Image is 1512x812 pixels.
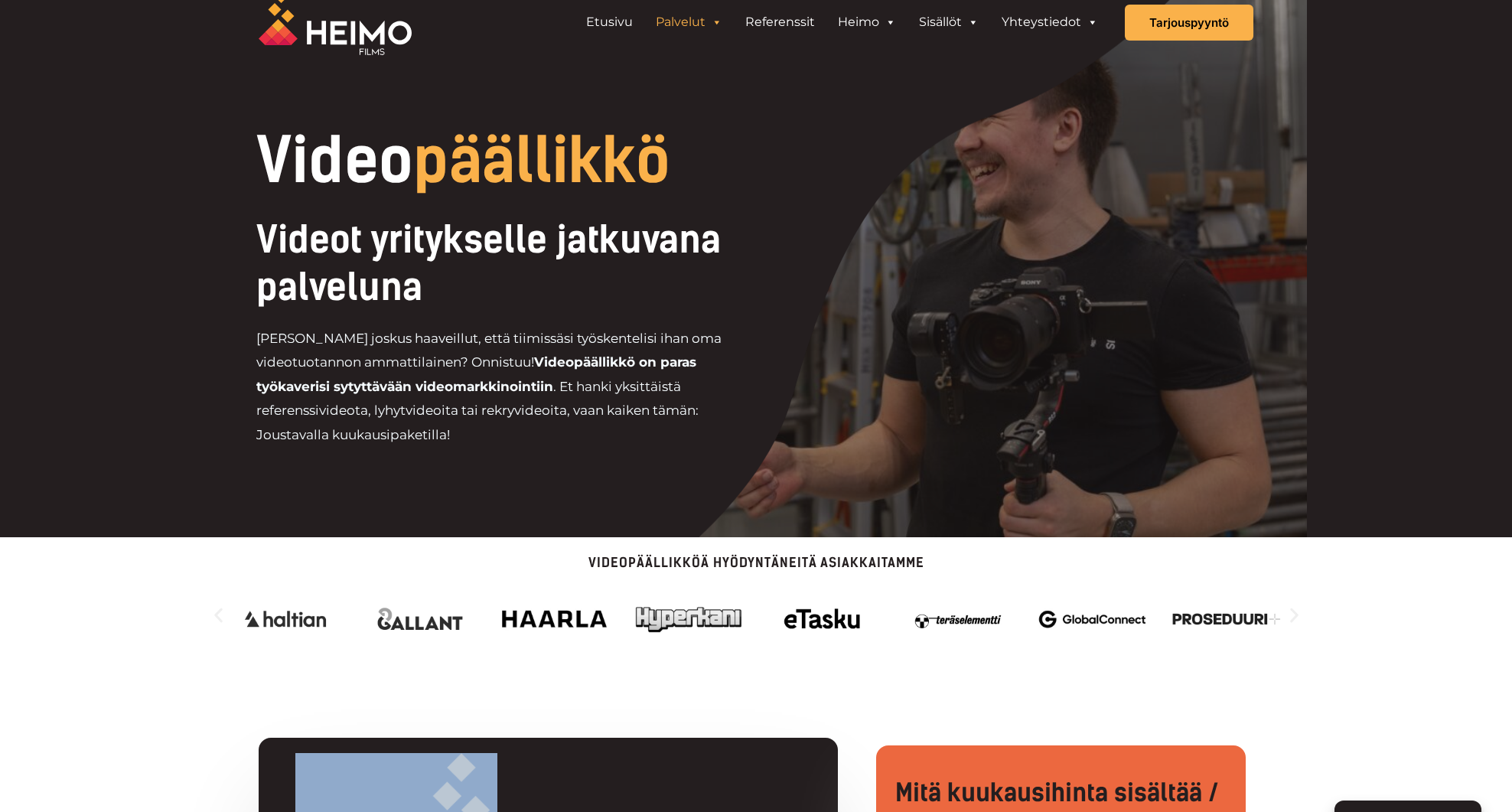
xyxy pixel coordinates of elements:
[500,592,608,646] img: Haarla on yksi Videopäällikkö-asiakkaista
[904,592,1012,646] div: 2 / 14
[366,592,474,646] img: Gallant on yksi Videopäällikkö-asiakkaista
[635,592,743,646] div: 14 / 14
[256,354,696,394] strong: Videopäällikkö on paras työkaverisi sytyttävään videomarkkinointiin
[232,592,340,646] div: 11 / 14
[500,592,608,646] div: 13 / 14
[256,327,756,448] p: [PERSON_NAME] joskus haaveillut, että tiimissäsi työskentelisi ihan oma videotuotannon ammattilai...
[644,7,734,38] a: Palvelut
[366,592,474,646] div: 12 / 14
[209,585,1304,646] div: Karuselli | Vieritys vaakasuunnassa: Vasen ja oikea nuoli
[575,7,644,38] a: Etusivu
[413,124,670,197] span: päällikkö
[1038,592,1146,646] div: 3 / 14
[256,217,721,309] span: Videot yritykselle jatkuvana palveluna
[1125,5,1253,41] a: Tarjouspyyntö
[256,130,860,191] h1: Video
[770,592,878,646] img: Videotuotantoa yritykselle jatkuvana palveluna hankkii mm. eTasku
[635,592,743,646] img: Hyperkani on yksi Videopäällikkö-asiakkaista
[734,7,826,38] a: Referenssit
[990,7,1110,38] a: Yhteystiedot
[567,7,1117,38] aside: Header Widget 1
[1038,592,1146,646] img: Videotuotantoa yritykselle jatkuvana palveluna hankkii mm. GlobalConnect
[232,592,340,646] img: Haltian on yksi Videopäällikkö-asiakkaista
[209,556,1304,569] p: Videopäällikköä hyödyntäneitä asiakkaitamme
[826,7,908,38] a: Heimo
[908,7,990,38] a: Sisällöt
[770,592,878,646] div: 1 / 14
[904,592,1012,646] img: Videotuotantoa yritykselle jatkuvana palveluna hankkii mm. Teräselementti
